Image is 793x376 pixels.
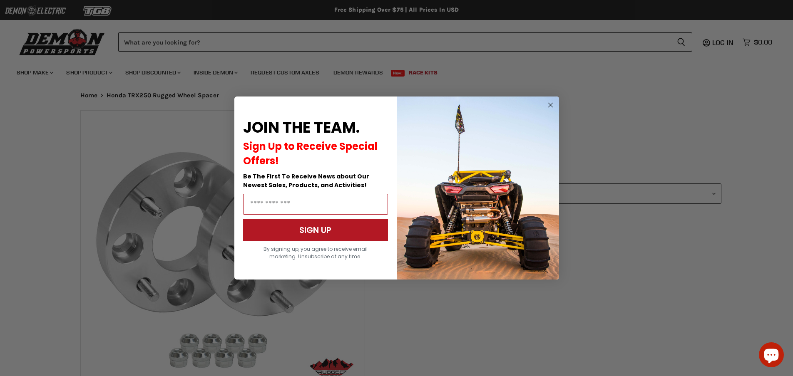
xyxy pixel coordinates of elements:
span: Be The First To Receive News about Our Newest Sales, Products, and Activities! [243,172,369,189]
span: Sign Up to Receive Special Offers! [243,139,378,168]
button: Close dialog [545,100,556,110]
input: Email Address [243,194,388,215]
inbox-online-store-chat: Shopify online store chat [756,342,786,369]
span: By signing up, you agree to receive email marketing. Unsubscribe at any time. [264,245,368,260]
button: SIGN UP [243,219,388,241]
span: JOIN THE TEAM. [243,117,360,138]
img: a9095488-b6e7-41ba-879d-588abfab540b.jpeg [397,96,559,280]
